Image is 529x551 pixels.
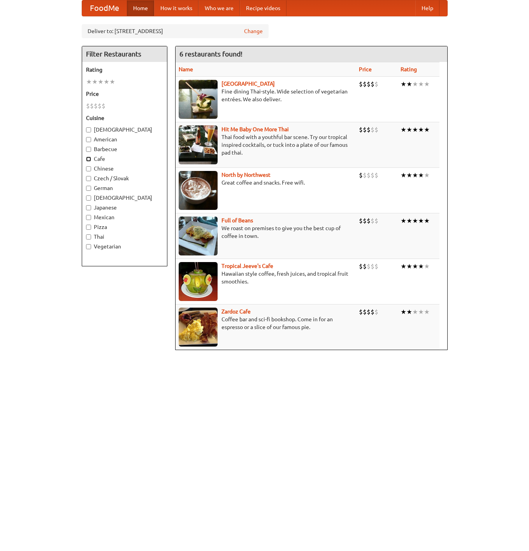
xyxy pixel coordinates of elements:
[179,308,218,347] img: zardoz.jpg
[86,145,163,153] label: Barbecue
[221,217,253,224] b: Full of Beans
[221,263,273,269] a: Tropical Jeeve's Cafe
[401,66,417,72] a: Rating
[406,125,412,134] li: ★
[86,102,90,110] li: $
[401,125,406,134] li: ★
[359,171,363,180] li: $
[374,262,378,271] li: $
[363,308,367,316] li: $
[401,80,406,88] li: ★
[412,262,418,271] li: ★
[240,0,286,16] a: Recipe videos
[86,137,91,142] input: American
[418,217,424,225] li: ★
[86,155,163,163] label: Cafe
[374,308,378,316] li: $
[86,204,163,211] label: Japanese
[179,262,218,301] img: jeeves.jpg
[415,0,439,16] a: Help
[154,0,199,16] a: How it works
[367,171,371,180] li: $
[86,165,163,173] label: Chinese
[82,0,127,16] a: FoodMe
[86,184,163,192] label: German
[401,308,406,316] li: ★
[371,125,374,134] li: $
[221,126,289,132] a: Hit Me Baby One More Thai
[179,66,193,72] a: Name
[418,171,424,180] li: ★
[418,80,424,88] li: ★
[406,217,412,225] li: ★
[127,0,154,16] a: Home
[102,102,105,110] li: $
[221,81,275,87] a: [GEOGRAPHIC_DATA]
[86,90,163,98] h5: Price
[424,217,430,225] li: ★
[406,262,412,271] li: ★
[406,80,412,88] li: ★
[86,233,163,241] label: Thai
[86,157,91,162] input: Cafe
[86,77,92,86] li: ★
[374,217,378,225] li: $
[86,147,91,152] input: Barbecue
[86,176,91,181] input: Czech / Slovak
[92,77,98,86] li: ★
[86,194,163,202] label: [DEMOGRAPHIC_DATA]
[86,213,163,221] label: Mexican
[424,262,430,271] li: ★
[374,125,378,134] li: $
[412,80,418,88] li: ★
[90,102,94,110] li: $
[221,172,271,178] a: North by Northwest
[86,126,163,134] label: [DEMOGRAPHIC_DATA]
[86,225,91,230] input: Pizza
[179,171,218,210] img: north.jpg
[86,186,91,191] input: German
[179,80,218,119] img: satay.jpg
[179,88,353,103] p: Fine dining Thai-style. Wide selection of vegetarian entrées. We also deliver.
[86,195,91,201] input: [DEMOGRAPHIC_DATA]
[104,77,109,86] li: ★
[418,308,424,316] li: ★
[406,171,412,180] li: ★
[424,80,430,88] li: ★
[424,125,430,134] li: ★
[412,308,418,316] li: ★
[363,171,367,180] li: $
[418,125,424,134] li: ★
[401,217,406,225] li: ★
[82,24,269,38] div: Deliver to: [STREET_ADDRESS]
[86,127,91,132] input: [DEMOGRAPHIC_DATA]
[367,308,371,316] li: $
[179,270,353,285] p: Hawaiian style coffee, fresh juices, and tropical fruit smoothies.
[109,77,115,86] li: ★
[86,223,163,231] label: Pizza
[179,133,353,157] p: Thai food with a youthful bar scene. Try our tropical inspired cocktails, or tuck into a plate of...
[86,114,163,122] h5: Cuisine
[179,315,353,331] p: Coffee bar and sci-fi bookshop. Come in for an espresso or a slice of our famous pie.
[412,171,418,180] li: ★
[406,308,412,316] li: ★
[94,102,98,110] li: $
[98,77,104,86] li: ★
[86,205,91,210] input: Japanese
[374,80,378,88] li: $
[374,171,378,180] li: $
[418,262,424,271] li: ★
[424,308,430,316] li: ★
[401,171,406,180] li: ★
[359,80,363,88] li: $
[363,217,367,225] li: $
[359,66,372,72] a: Price
[86,244,91,249] input: Vegetarian
[359,125,363,134] li: $
[367,80,371,88] li: $
[86,66,163,74] h5: Rating
[367,217,371,225] li: $
[82,46,167,62] h4: Filter Restaurants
